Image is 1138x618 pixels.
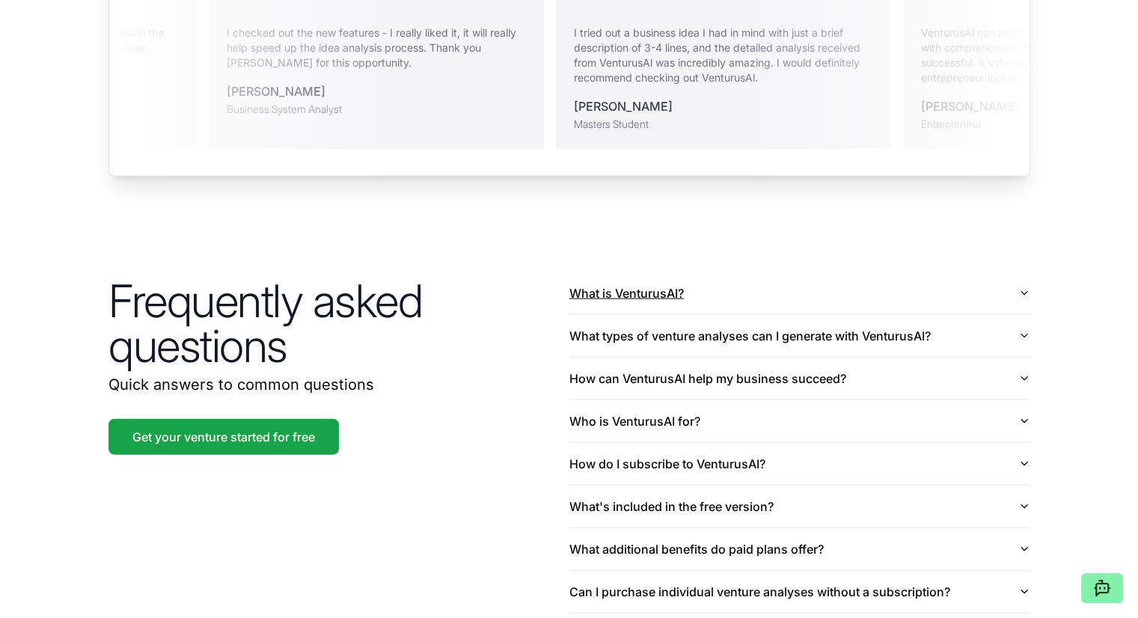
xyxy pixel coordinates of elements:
[227,102,342,117] div: Business System Analyst
[574,117,673,132] div: Masters Student
[569,528,1030,570] button: What additional benefits do paid plans offer?
[569,571,1030,613] button: Can I purchase individual venture analyses without a subscription?
[569,358,1030,400] button: How can VenturusAI help my business succeed?
[569,443,1030,485] button: How do I subscribe to VenturusAI?
[574,25,873,85] p: I tried out a business idea I had in mind with just a brief description of 3-4 lines, and the det...
[227,82,342,100] div: [PERSON_NAME]
[574,97,673,115] div: [PERSON_NAME]
[108,419,339,455] a: Get your venture started for free
[569,486,1030,527] button: What's included in the free version?
[108,374,569,395] p: Quick answers to common questions
[921,97,1020,115] div: [PERSON_NAME]
[569,400,1030,442] button: Who is VenturusAI for?
[921,117,1020,132] div: Entrepreneur
[108,278,569,368] h2: Frequently asked questions
[227,25,526,70] p: I checked out the new features - I really liked it, it will really help speed up the idea analysi...
[569,315,1030,357] button: What types of venture analyses can I generate with VenturusAI?
[569,272,1030,314] button: What is VenturusAI?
